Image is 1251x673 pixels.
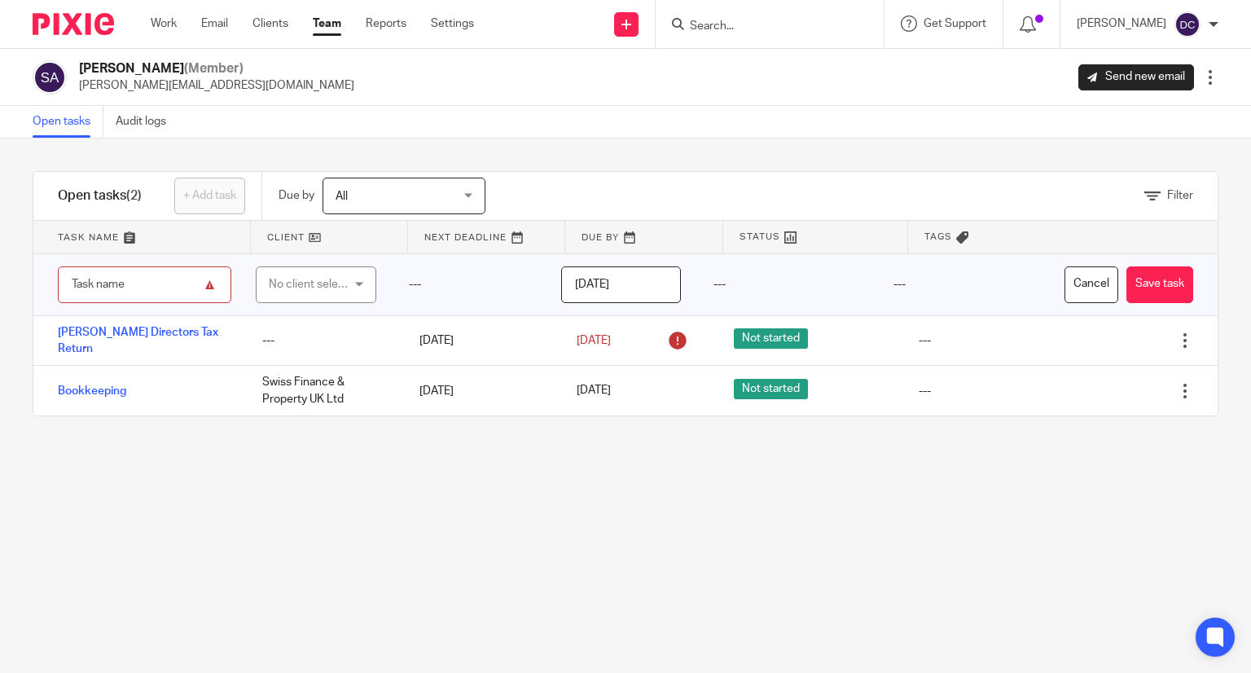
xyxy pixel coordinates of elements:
[246,366,403,416] div: Swiss Finance & Property UK Ltd
[58,266,231,303] input: Task name
[33,106,103,138] a: Open tasks
[366,15,406,32] a: Reports
[924,18,986,29] span: Get Support
[393,254,545,315] div: ---
[877,254,1056,315] div: ---
[734,328,808,349] span: Not started
[58,187,142,205] h1: Open tasks
[151,15,177,32] a: Work
[79,77,354,94] p: [PERSON_NAME][EMAIL_ADDRESS][DOMAIN_NAME]
[58,327,218,354] a: [PERSON_NAME] Directors Tax Return
[252,15,288,32] a: Clients
[33,60,67,95] img: svg%3E
[919,332,931,349] div: ---
[58,385,126,397] a: Bookkeeping
[924,230,952,244] span: Tags
[403,324,560,357] div: [DATE]
[313,15,341,32] a: Team
[126,189,142,202] span: (2)
[734,379,808,399] span: Not started
[431,15,474,32] a: Settings
[1064,266,1118,303] button: Cancel
[1126,266,1193,303] button: Save task
[1167,190,1193,201] span: Filter
[577,335,611,346] span: [DATE]
[33,13,114,35] img: Pixie
[336,191,348,202] span: All
[1174,11,1201,37] img: svg%3E
[269,267,353,301] div: No client selected
[697,254,876,315] div: ---
[740,230,780,244] span: Status
[79,60,354,77] h2: [PERSON_NAME]
[246,324,403,357] div: ---
[279,187,314,204] p: Due by
[561,266,681,303] input: Pick a date
[1077,15,1166,32] p: [PERSON_NAME]
[688,20,835,34] input: Search
[201,15,228,32] a: Email
[116,106,178,138] a: Audit logs
[1078,64,1194,90] a: Send new email
[174,178,245,214] a: + Add task
[919,383,931,399] div: ---
[403,375,560,407] div: [DATE]
[577,385,611,397] span: [DATE]
[184,62,244,75] span: (Member)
